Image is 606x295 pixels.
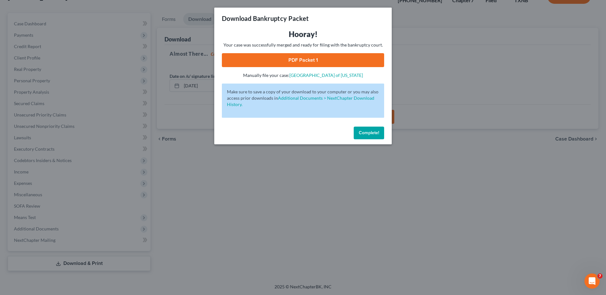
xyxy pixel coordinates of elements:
[584,273,600,289] iframe: Intercom live chat
[289,72,363,78] a: [GEOGRAPHIC_DATA] of [US_STATE]
[222,53,384,67] a: PDF Packet 1
[227,89,379,108] p: Make sure to save a copy of your download to your computer or you may also access prior downloads in
[222,29,384,39] h3: Hooray!
[597,273,603,279] span: 7
[227,95,374,107] a: Additional Documents > NextChapter Download History.
[222,72,384,78] p: Manually file your case:
[354,127,384,139] button: Complete!
[222,14,309,23] h3: Download Bankruptcy Packet
[359,130,379,135] span: Complete!
[222,42,384,48] p: Your case was successfully merged and ready for filing with the bankruptcy court.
